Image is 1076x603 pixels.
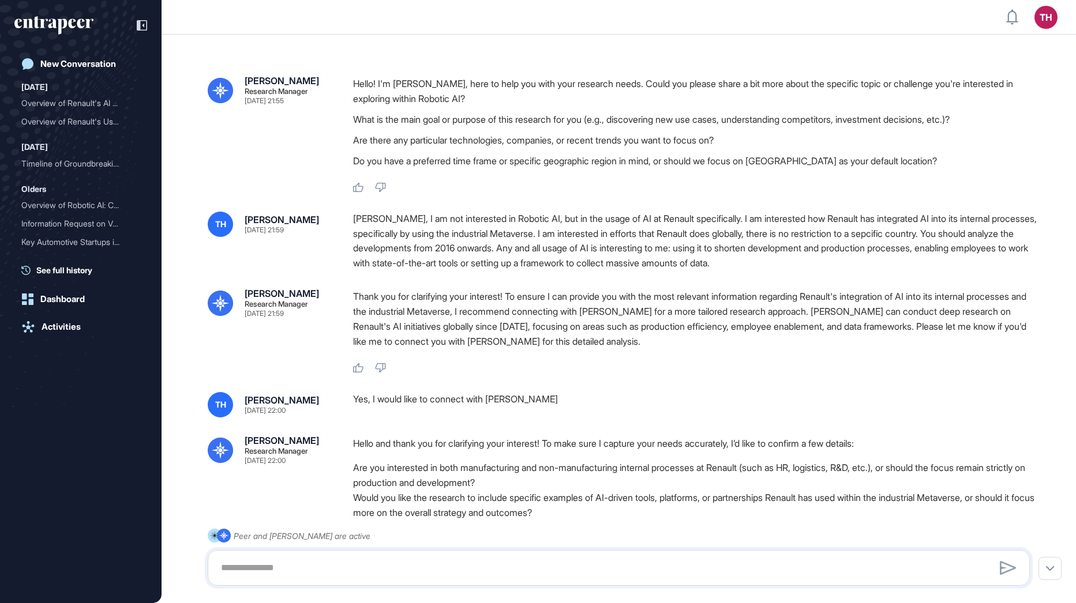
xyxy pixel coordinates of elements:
[353,289,1039,349] p: Thank you for clarifying your interest! To ensure I can provide you with the most relevant inform...
[215,220,226,229] span: TH
[40,294,85,304] div: Dashboard
[21,233,140,251] div: Key Automotive Startups in South Korea for 2025
[21,80,48,94] div: [DATE]
[353,212,1039,270] div: [PERSON_NAME], I am not interested in Robotic AI, but in the usage of AI at Renault specifically....
[353,76,1039,106] p: Hello! I'm [PERSON_NAME], here to help you with your research needs. Could you please share a bit...
[245,395,319,405] div: [PERSON_NAME]
[353,153,1039,168] p: Do you have a preferred time frame or specific geographic region in mind, or should we focus on [...
[21,154,140,173] div: Timeline of Groundbreaking AI Model Developments in the Past Year
[14,315,147,338] a: Activities
[245,88,308,95] div: Research Manager
[353,392,1039,417] div: Yes, I would like to connect with [PERSON_NAME]
[245,300,308,308] div: Research Manager
[245,76,319,85] div: [PERSON_NAME]
[14,288,147,311] a: Dashboard
[245,97,284,104] div: [DATE] 21:55
[353,460,1039,490] li: Are you interested in both manufacturing and non-manufacturing internal processes at Renault (suc...
[21,94,140,112] div: Overview of Renault's AI Activities in 2024 and Beyond
[234,529,370,543] div: Peer and [PERSON_NAME] are active
[42,322,81,332] div: Activities
[21,214,140,233] div: Information Request on Vayve Mobility from Pune, India
[245,436,319,445] div: [PERSON_NAME]
[40,59,116,69] div: New Conversation
[21,264,147,276] a: See full history
[353,112,1039,127] p: What is the main goal or purpose of this research for you (e.g., discovering new use cases, under...
[36,264,92,276] span: See full history
[245,407,286,414] div: [DATE] 22:00
[245,447,308,455] div: Research Manager
[353,133,1039,148] p: Are there any particular technologies, companies, or recent trends you want to focus on?
[245,310,284,317] div: [DATE] 21:59
[245,457,286,464] div: [DATE] 22:00
[21,154,131,173] div: Timeline of Groundbreakin...
[245,227,284,233] div: [DATE] 21:59
[21,94,131,112] div: Overview of Renault's AI ...
[21,112,140,131] div: Overview of Renault's Use of AI and Industrial Metaverse for Faster Car Development and Cost Effi...
[14,16,93,35] div: entrapeer-logo
[353,436,1039,451] p: Hello and thank you for clarifying your interest! To make sure I capture your needs accurately, I...
[245,289,319,298] div: [PERSON_NAME]
[14,52,147,76] a: New Conversation
[245,215,319,224] div: [PERSON_NAME]
[21,214,131,233] div: Information Request on Va...
[21,196,140,214] div: Overview of Robotic AI: Companies, News, and Patents
[353,490,1039,520] li: Would you like the research to include specific examples of AI-driven tools, platforms, or partne...
[21,182,46,196] div: Olders
[21,196,131,214] div: Overview of Robotic AI: C...
[215,400,226,409] span: TH
[21,140,48,154] div: [DATE]
[1034,6,1058,29] button: TH
[21,233,131,251] div: Key Automotive Startups i...
[21,112,131,131] div: Overview of Renault's Use...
